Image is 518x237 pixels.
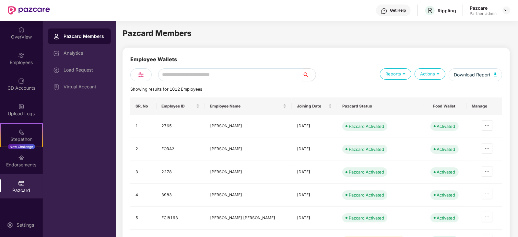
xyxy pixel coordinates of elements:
img: svg+xml;base64,PHN2ZyBpZD0iVmlydHVhbF9BY2NvdW50IiBkYXRhLW5hbWU9IlZpcnR1YWwgQWNjb3VudCIgeG1sbnM9Im... [53,84,60,90]
td: [DATE] [292,138,337,161]
div: Partner_admin [470,11,497,16]
div: New Challenge [8,144,35,149]
img: svg+xml;base64,PHN2ZyBpZD0iU2V0dGluZy0yMHgyMCIgeG1sbnM9Imh0dHA6Ly93d3cudzMub3JnLzIwMDAvc3ZnIiB3aW... [7,222,13,228]
img: svg+xml;base64,PHN2ZyB4bWxucz0iaHR0cDovL3d3dy53My5vcmcvMjAwMC9zdmciIHhtbG5zOnhsaW5rPSJodHRwOi8vd3... [494,73,497,76]
td: 4 [130,184,157,207]
td: [PERSON_NAME] [205,184,292,207]
td: 1 [130,115,157,138]
div: Pazcard Members [64,33,106,39]
td: 2 [130,138,157,161]
div: Settings [15,222,36,228]
button: ellipsis [482,120,492,130]
span: search [302,72,316,77]
td: ECI8193 [157,207,205,230]
img: svg+xml;base64,PHN2ZyBpZD0iVXBsb2FkX0xvZ3MiIGRhdGEtbmFtZT0iVXBsb2FkIExvZ3MiIHhtbG5zPSJodHRwOi8vd3... [18,103,25,110]
img: svg+xml;base64,PHN2ZyBpZD0iUGF6Y2FyZCIgeG1sbnM9Imh0dHA6Ly93d3cudzMub3JnLzIwMDAvc3ZnIiB3aWR0aD0iMj... [18,180,25,186]
span: Pazcard Members [123,28,192,38]
td: [PERSON_NAME] [205,115,292,138]
th: Employee ID [157,97,205,115]
span: Employee ID [162,104,195,109]
img: svg+xml;base64,PHN2ZyB4bWxucz0iaHR0cDovL3d3dy53My5vcmcvMjAwMC9zdmciIHdpZHRoPSIyMSIgaGVpZ2h0PSIyMC... [18,129,25,135]
span: Showing results for 1012 Employees [130,87,202,92]
img: svg+xml;base64,PHN2ZyB4bWxucz0iaHR0cDovL3d3dy53My5vcmcvMjAwMC9zdmciIHdpZHRoPSIyNCIgaGVpZ2h0PSIyNC... [137,71,145,79]
td: 5 [130,207,157,230]
span: R [428,6,432,14]
div: Reports [380,68,411,80]
img: svg+xml;base64,PHN2ZyBpZD0iRW5kb3JzZW1lbnRzIiB4bWxucz0iaHR0cDovL3d3dy53My5vcmcvMjAwMC9zdmciIHdpZH... [18,154,25,161]
img: svg+xml;base64,PHN2ZyBpZD0iRHJvcGRvd24tMzJ4MzIiIHhtbG5zPSJodHRwOi8vd3d3LnczLm9yZy8yMDAwL3N2ZyIgd2... [504,8,509,13]
div: Activated [437,169,455,175]
div: Actions [415,68,445,80]
span: ellipsis [482,123,492,128]
div: Rippling [438,7,456,14]
th: Food Wallet [422,97,467,115]
span: ellipsis [482,169,492,174]
button: Download Report [449,68,502,81]
div: Get Help [390,8,406,13]
td: 3 [130,161,157,184]
img: svg+xml;base64,PHN2ZyBpZD0iTG9hZF9SZXF1ZXN0IiBkYXRhLW5hbWU9IkxvYWQgUmVxdWVzdCIgeG1sbnM9Imh0dHA6Ly... [53,67,60,73]
div: Activated [437,123,455,130]
th: Joining Date [292,97,337,115]
div: Stepathon [1,136,42,142]
div: Activated [437,146,455,152]
div: Pazcare [470,5,497,11]
td: EORA2 [157,138,205,161]
th: Employee Name [205,97,292,115]
div: Pazcard Activated [349,192,384,198]
th: Manage [467,97,502,115]
td: 2765 [157,115,205,138]
div: Activated [437,215,455,221]
img: svg+xml;base64,PHN2ZyBpZD0iRW1wbG95ZWVzIiB4bWxucz0iaHR0cDovL3d3dy53My5vcmcvMjAwMC9zdmciIHdpZHRoPS... [18,52,25,59]
td: [DATE] [292,161,337,184]
td: [PERSON_NAME] [205,161,292,184]
div: Activated [437,192,455,198]
div: Pazcard Activated [349,123,384,130]
div: Pazcard Activated [349,146,384,152]
img: svg+xml;base64,PHN2ZyBpZD0iRGFzaGJvYXJkIiB4bWxucz0iaHR0cDovL3d3dy53My5vcmcvMjAwMC9zdmciIHdpZHRoPS... [53,50,60,57]
span: ellipsis [482,146,492,151]
td: [PERSON_NAME] [205,138,292,161]
td: [DATE] [292,115,337,138]
div: Pazcard Activated [349,215,384,221]
button: ellipsis [482,212,492,222]
span: Download Report [454,71,490,78]
img: svg+xml;base64,PHN2ZyBpZD0iUHJvZmlsZSIgeG1sbnM9Imh0dHA6Ly93d3cudzMub3JnLzIwMDAvc3ZnIiB3aWR0aD0iMj... [53,33,60,40]
div: Employee Wallets [130,55,177,68]
span: Joining Date [297,104,327,109]
img: svg+xml;base64,PHN2ZyB4bWxucz0iaHR0cDovL3d3dy53My5vcmcvMjAwMC9zdmciIHdpZHRoPSIxOSIgaGVpZ2h0PSIxOS... [435,71,441,77]
button: ellipsis [482,166,492,176]
img: svg+xml;base64,PHN2ZyBpZD0iSG9tZSIgeG1sbnM9Imh0dHA6Ly93d3cudzMub3JnLzIwMDAvc3ZnIiB3aWR0aD0iMjAiIG... [18,27,25,33]
button: ellipsis [482,143,492,153]
span: Employee Name [210,104,282,109]
td: 3983 [157,184,205,207]
td: 2278 [157,161,205,184]
td: [PERSON_NAME] [PERSON_NAME] [205,207,292,230]
th: SR. No [130,97,157,115]
img: New Pazcare Logo [8,6,50,15]
th: Pazcard Status [337,97,422,115]
span: ellipsis [482,214,492,220]
img: svg+xml;base64,PHN2ZyB4bWxucz0iaHR0cDovL3d3dy53My5vcmcvMjAwMC9zdmciIHdpZHRoPSIxOSIgaGVpZ2h0PSIxOS... [401,71,407,77]
div: Virtual Account [64,84,106,89]
div: Analytics [64,51,106,56]
div: Pazcard Activated [349,169,384,175]
td: [DATE] [292,207,337,230]
button: search [302,68,316,81]
button: ellipsis [482,189,492,199]
img: svg+xml;base64,PHN2ZyBpZD0iQ0RfQWNjb3VudHMiIGRhdGEtbmFtZT0iQ0QgQWNjb3VudHMiIHhtbG5zPSJodHRwOi8vd3... [18,78,25,84]
span: ellipsis [482,191,492,197]
img: svg+xml;base64,PHN2ZyBpZD0iSGVscC0zMngzMiIgeG1sbnM9Imh0dHA6Ly93d3cudzMub3JnLzIwMDAvc3ZnIiB3aWR0aD... [381,8,387,14]
div: Load Request [64,67,106,73]
td: [DATE] [292,184,337,207]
